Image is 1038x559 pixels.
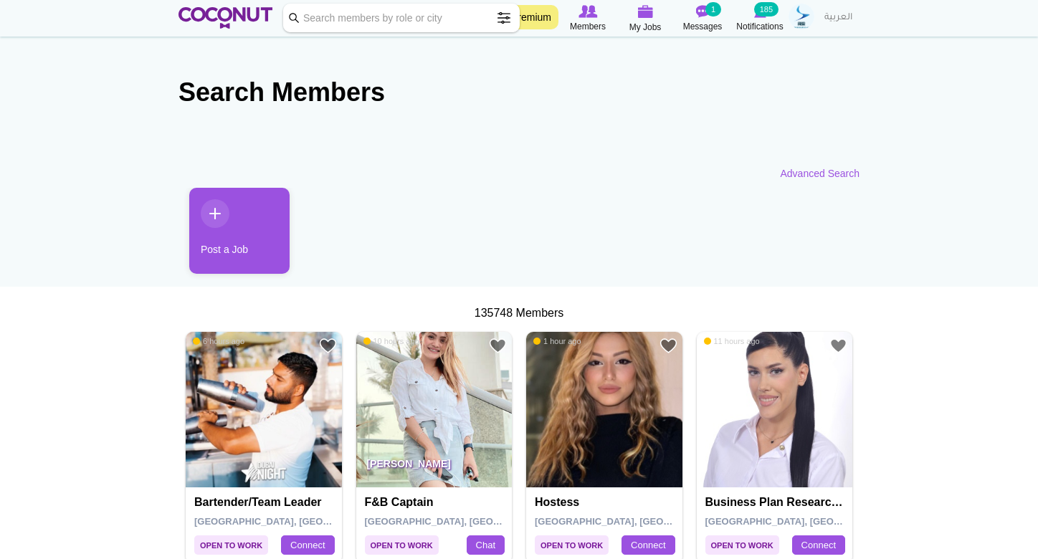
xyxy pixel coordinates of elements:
a: My Jobs My Jobs [616,4,674,34]
a: Chat [467,535,505,555]
a: Add to Favourites [660,337,677,355]
img: Messages [695,5,710,18]
h4: Business Plan Researcher and Writer [705,496,848,509]
a: Add to Favourites [319,337,337,355]
span: Notifications [736,19,783,34]
span: Open to Work [194,535,268,555]
span: [GEOGRAPHIC_DATA], [GEOGRAPHIC_DATA] [535,516,739,527]
a: Notifications Notifications 185 [731,4,789,34]
span: 11 hours ago [704,336,760,346]
div: 135748 Members [178,305,860,322]
a: Add to Favourites [489,337,507,355]
span: 1 hour ago [533,336,581,346]
span: Open to Work [365,535,439,555]
h2: Search Members [178,75,860,110]
img: Browse Members [578,5,597,18]
img: My Jobs [637,5,653,18]
img: Home [178,7,272,29]
span: My Jobs [629,20,662,34]
span: Open to Work [705,535,779,555]
input: Search members by role or city [283,4,520,32]
h4: Bartender/Team Leader [194,496,337,509]
span: Messages [683,19,723,34]
a: Connect [792,535,845,555]
h4: F&B captain [365,496,508,509]
span: [GEOGRAPHIC_DATA], [GEOGRAPHIC_DATA] [365,516,569,527]
a: العربية [817,4,860,32]
span: Members [570,19,606,34]
span: [GEOGRAPHIC_DATA], [GEOGRAPHIC_DATA] [705,516,910,527]
h4: Hostess [535,496,677,509]
a: Post a Job [189,188,290,274]
span: Open to Work [535,535,609,555]
a: Connect [622,535,675,555]
a: Advanced Search [780,166,860,181]
p: [PERSON_NAME] [356,447,513,487]
a: Connect [281,535,334,555]
span: 6 hours ago [193,336,244,346]
a: Messages Messages 1 [674,4,731,34]
li: 1 / 1 [178,188,279,285]
span: 10 hours ago [363,336,419,346]
a: Go Premium [487,5,558,29]
a: Browse Members Members [559,4,616,34]
span: [GEOGRAPHIC_DATA], [GEOGRAPHIC_DATA] [194,516,399,527]
small: 1 [705,2,721,16]
small: 185 [754,2,778,16]
a: Add to Favourites [829,337,847,355]
img: Notifications [754,5,766,18]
